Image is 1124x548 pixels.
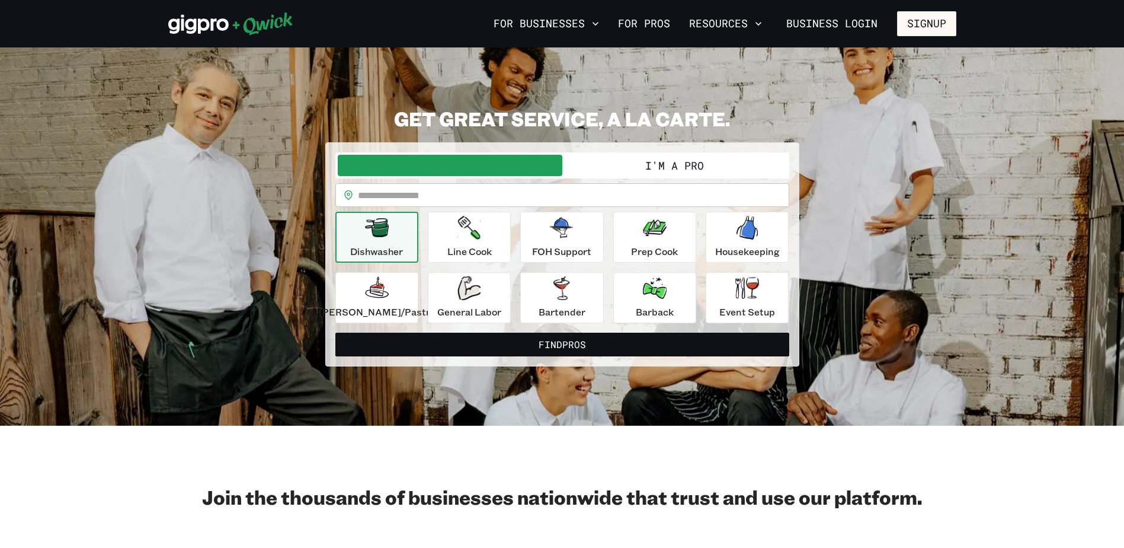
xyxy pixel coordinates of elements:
[613,272,696,323] button: Barback
[325,107,799,130] h2: GET GREAT SERVICE, A LA CARTE.
[776,11,888,36] a: Business Login
[350,244,403,259] p: Dishwasher
[520,272,603,323] button: Bartender
[319,305,435,319] p: [PERSON_NAME]/Pastry
[636,305,674,319] p: Barback
[338,155,562,176] button: I'm a Business
[489,14,604,34] button: For Businesses
[428,212,511,263] button: Line Cook
[897,11,956,36] button: Signup
[168,485,956,509] h2: Join the thousands of businesses nationwide that trust and use our platform.
[532,244,591,259] p: FOH Support
[437,305,501,319] p: General Labor
[539,305,585,319] p: Bartender
[335,212,418,263] button: Dishwasher
[428,272,511,323] button: General Labor
[562,155,787,176] button: I'm a Pro
[613,212,696,263] button: Prep Cook
[719,305,775,319] p: Event Setup
[613,14,675,34] a: For Pros
[335,333,789,356] button: FindPros
[447,244,492,259] p: Line Cook
[684,14,767,34] button: Resources
[706,272,789,323] button: Event Setup
[335,272,418,323] button: [PERSON_NAME]/Pastry
[631,244,678,259] p: Prep Cook
[520,212,603,263] button: FOH Support
[706,212,789,263] button: Housekeeping
[715,244,780,259] p: Housekeeping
